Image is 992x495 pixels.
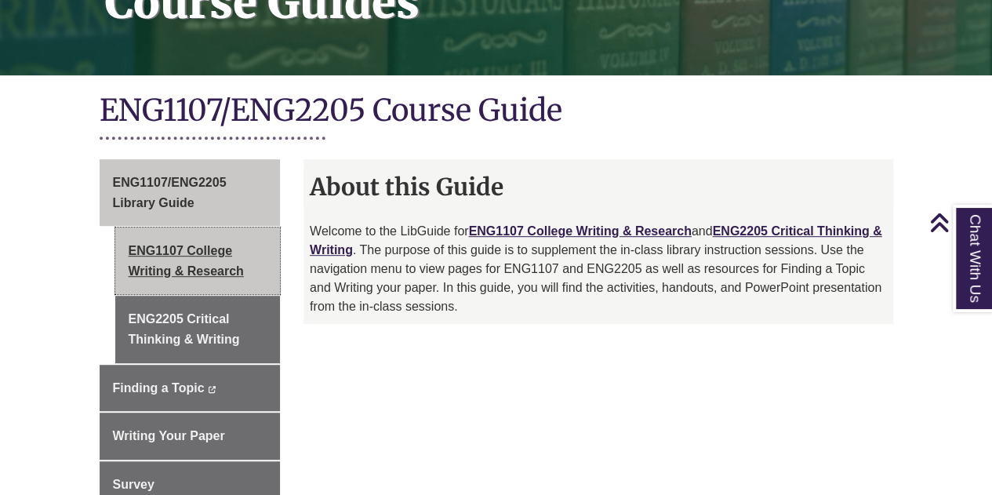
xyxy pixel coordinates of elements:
[115,227,281,294] a: ENG1107 College Writing & Research
[303,167,893,206] h2: About this Guide
[115,296,281,362] a: ENG2205 Critical Thinking & Writing
[113,478,154,491] span: Survey
[310,222,887,316] p: Welcome to the LibGuide for and . The purpose of this guide is to supplement the in-class library...
[929,212,988,233] a: Back to Top
[100,413,281,460] a: Writing Your Paper
[468,224,691,238] a: ENG1107 College Writing & Research
[100,91,893,133] h1: ENG1107/ENG2205 Course Guide
[113,176,227,209] span: ENG1107/ENG2205 Library Guide
[113,429,225,442] span: Writing Your Paper
[100,365,281,412] a: Finding a Topic
[100,159,281,226] a: ENG1107/ENG2205 Library Guide
[208,386,216,393] i: This link opens in a new window
[310,224,882,257] a: ENG2205 Critical Thinking & Writing
[113,381,205,395] span: Finding a Topic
